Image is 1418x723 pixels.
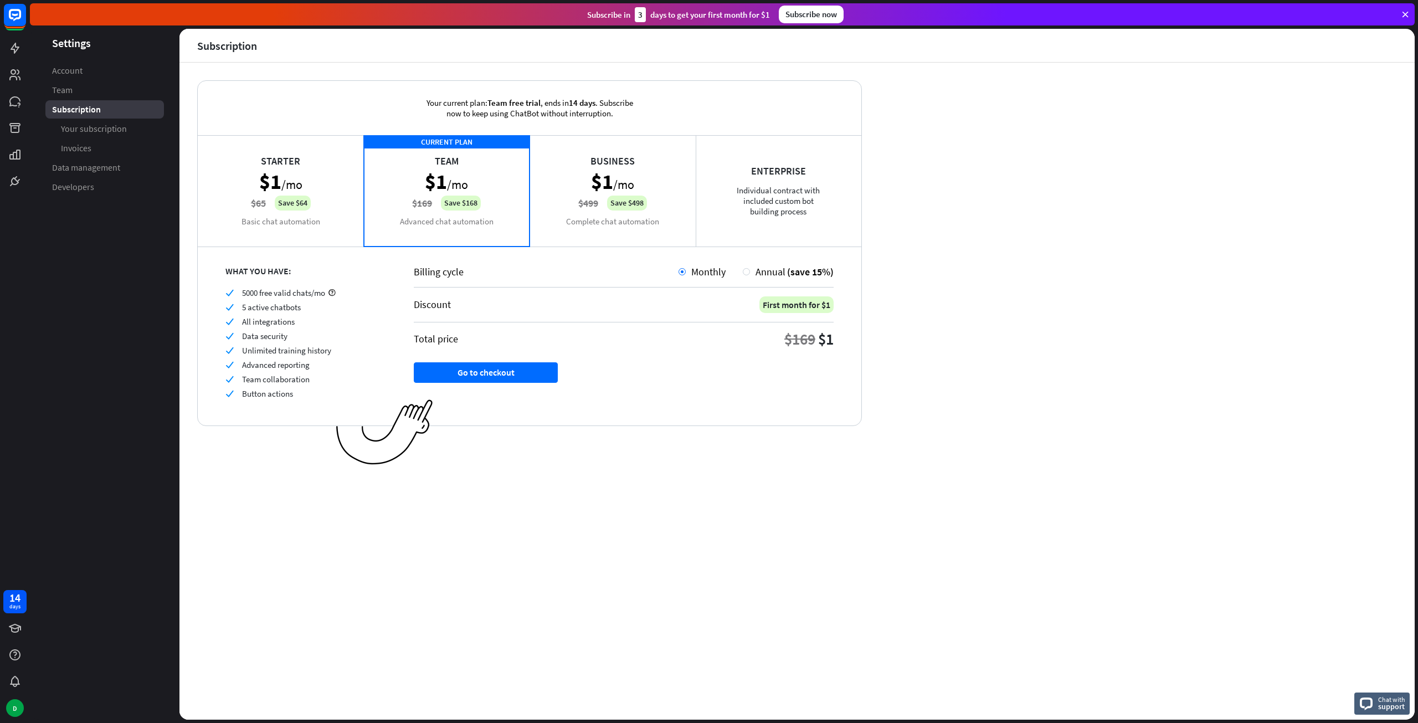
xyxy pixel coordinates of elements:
span: 5000 free valid chats/mo [242,288,325,298]
div: D [6,699,24,717]
i: check [225,289,234,297]
span: Invoices [61,142,91,154]
span: Team free trial [487,98,541,108]
span: Chat with [1378,694,1405,705]
span: Your subscription [61,123,127,135]
div: 3 [635,7,646,22]
img: ec979a0a656117aaf919.png [336,399,433,465]
div: Your current plan: , ends in . Subscribe now to keep using ChatBot without interruption. [410,81,649,135]
span: Team collaboration [242,374,310,384]
span: Subscription [52,104,101,115]
i: check [225,389,234,398]
div: $1 [818,329,834,349]
span: Unlimited training history [242,345,331,356]
span: Advanced reporting [242,360,310,370]
button: Open LiveChat chat widget [9,4,42,38]
a: 14 days [3,590,27,613]
span: All integrations [242,316,295,327]
a: Team [45,81,164,99]
div: 14 [9,593,20,603]
i: check [225,375,234,383]
div: Subscribe now [779,6,844,23]
i: check [225,361,234,369]
span: support [1378,701,1405,711]
div: $169 [784,329,815,349]
span: Account [52,65,83,76]
span: Button actions [242,388,293,399]
div: WHAT YOU HAVE: [225,265,386,276]
span: Monthly [691,265,726,278]
i: check [225,317,234,326]
span: Data security [242,331,287,341]
a: Data management [45,158,164,177]
span: (save 15%) [787,265,834,278]
a: Account [45,61,164,80]
a: Developers [45,178,164,196]
div: days [9,603,20,611]
div: Discount [414,298,451,311]
div: Total price [414,332,458,345]
span: Developers [52,181,94,193]
i: check [225,303,234,311]
span: Data management [52,162,120,173]
header: Settings [30,35,179,50]
div: First month for $1 [759,296,834,313]
div: Billing cycle [414,265,679,278]
span: Team [52,84,73,96]
span: Annual [756,265,785,278]
i: check [225,346,234,355]
div: Subscribe in days to get your first month for $1 [587,7,770,22]
a: Your subscription [45,120,164,138]
span: 5 active chatbots [242,302,301,312]
div: Subscription [197,39,257,52]
span: 14 days [569,98,595,108]
a: Invoices [45,139,164,157]
i: check [225,332,234,340]
button: Go to checkout [414,362,558,383]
